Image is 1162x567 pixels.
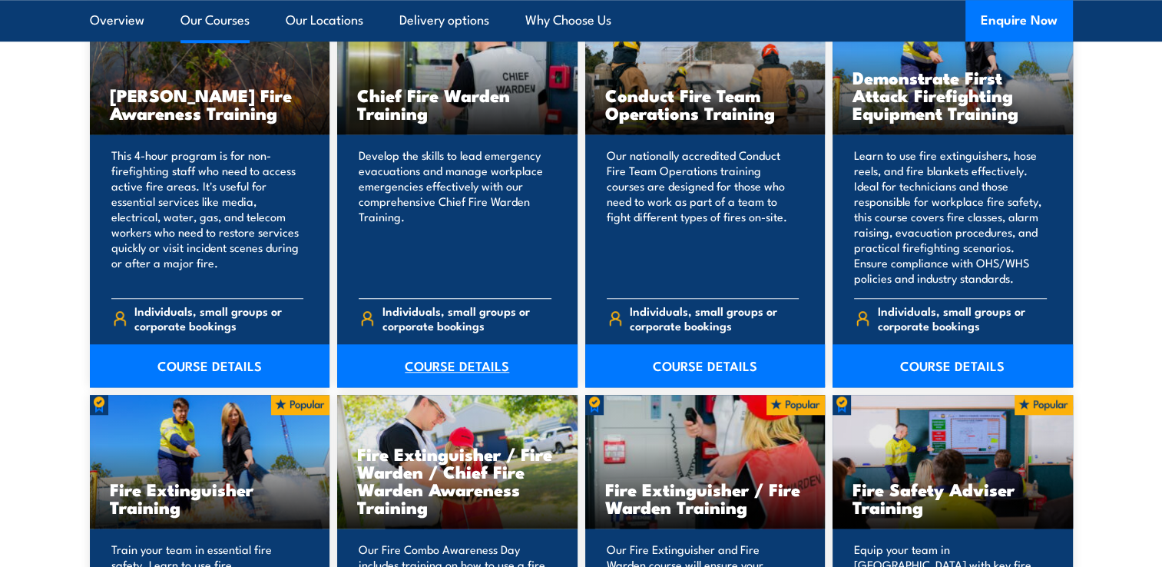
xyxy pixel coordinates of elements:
[852,480,1053,516] h3: Fire Safety Adviser Training
[605,86,806,121] h3: Conduct Fire Team Operations Training
[382,303,551,333] span: Individuals, small groups or corporate bookings
[90,344,330,387] a: COURSE DETAILS
[111,148,304,286] p: This 4-hour program is for non-firefighting staff who need to access active fire areas. It's usef...
[630,303,799,333] span: Individuals, small groups or corporate bookings
[110,86,310,121] h3: [PERSON_NAME] Fire Awareness Training
[852,68,1053,121] h3: Demonstrate First Attack Firefighting Equipment Training
[607,148,799,286] p: Our nationally accredited Conduct Fire Team Operations training courses are designed for those wh...
[357,86,558,121] h3: Chief Fire Warden Training
[134,303,303,333] span: Individuals, small groups or corporate bookings
[833,344,1073,387] a: COURSE DETAILS
[854,148,1047,286] p: Learn to use fire extinguishers, hose reels, and fire blankets effectively. Ideal for technicians...
[337,344,578,387] a: COURSE DETAILS
[357,445,558,516] h3: Fire Extinguisher / Fire Warden / Chief Fire Warden Awareness Training
[878,303,1047,333] span: Individuals, small groups or corporate bookings
[585,344,826,387] a: COURSE DETAILS
[110,480,310,516] h3: Fire Extinguisher Training
[605,480,806,516] h3: Fire Extinguisher / Fire Warden Training
[359,148,551,286] p: Develop the skills to lead emergency evacuations and manage workplace emergencies effectively wit...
